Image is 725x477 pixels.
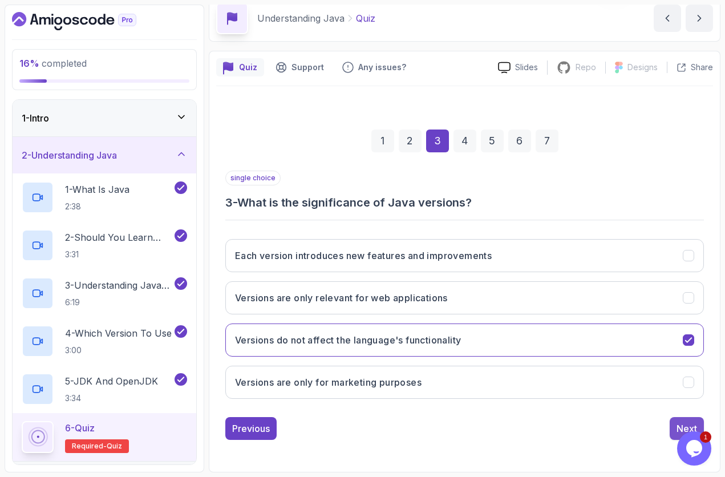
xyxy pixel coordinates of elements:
[508,130,531,152] div: 6
[65,278,172,292] p: 3 - Understanding Java Versions
[335,58,413,76] button: Feedback button
[22,111,49,125] h3: 1 - Intro
[65,421,95,435] p: 6 - Quiz
[235,291,448,305] h3: Versions are only relevant for web applications
[13,100,196,136] button: 1-Intro
[65,201,129,212] p: 2:38
[72,442,107,451] span: Required-
[257,11,345,25] p: Understanding Java
[19,58,39,69] span: 16 %
[677,422,697,435] div: Next
[65,231,172,244] p: 2 - Should You Learn Java
[22,181,187,213] button: 1-What Is Java2:38
[225,195,704,211] h3: 3 - What is the significance of Java versions?
[65,393,158,404] p: 3:34
[225,324,704,357] button: Versions do not affect the language's functionality
[654,5,681,32] button: previous content
[65,374,158,388] p: 5 - JDK And OpenJDK
[426,130,449,152] div: 3
[235,375,422,389] h3: Versions are only for marketing purposes
[235,333,461,347] h3: Versions do not affect the language's functionality
[291,62,324,73] p: Support
[489,62,547,74] a: Slides
[371,130,394,152] div: 1
[481,130,504,152] div: 5
[239,62,257,73] p: Quiz
[225,281,704,314] button: Versions are only relevant for web applications
[13,137,196,173] button: 2-Understanding Java
[65,183,129,196] p: 1 - What Is Java
[65,326,172,340] p: 4 - Which Version To Use
[216,58,264,76] button: quiz button
[22,148,117,162] h3: 2 - Understanding Java
[225,417,277,440] button: Previous
[691,62,713,73] p: Share
[515,62,538,73] p: Slides
[22,229,187,261] button: 2-Should You Learn Java3:31
[232,422,270,435] div: Previous
[22,325,187,357] button: 4-Which Version To Use3:00
[627,62,658,73] p: Designs
[677,431,714,466] iframe: chat widget
[65,249,172,260] p: 3:31
[225,239,704,272] button: Each version introduces new features and improvements
[12,12,163,30] a: Dashboard
[536,130,558,152] div: 7
[19,58,87,69] span: completed
[65,345,172,356] p: 3:00
[670,417,704,440] button: Next
[107,442,122,451] span: quiz
[22,277,187,309] button: 3-Understanding Java Versions6:19
[225,171,281,185] p: single choice
[453,130,476,152] div: 4
[399,130,422,152] div: 2
[667,62,713,73] button: Share
[269,58,331,76] button: Support button
[22,421,187,453] button: 6-QuizRequired-quiz
[576,62,596,73] p: Repo
[225,366,704,399] button: Versions are only for marketing purposes
[356,11,375,25] p: Quiz
[65,297,172,308] p: 6:19
[686,5,713,32] button: next content
[235,249,492,262] h3: Each version introduces new features and improvements
[22,373,187,405] button: 5-JDK And OpenJDK3:34
[358,62,406,73] p: Any issues?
